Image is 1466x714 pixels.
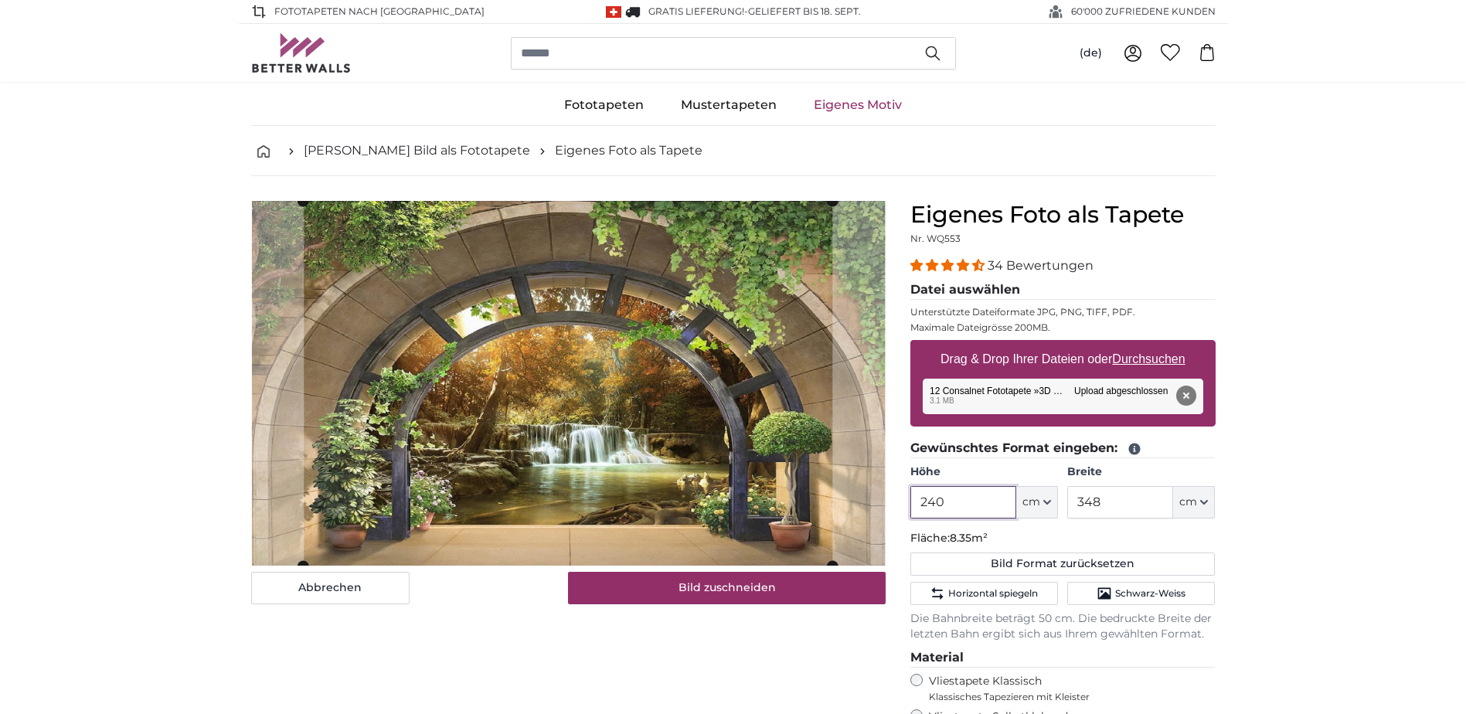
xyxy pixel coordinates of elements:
[910,582,1058,605] button: Horizontal spiegeln
[910,611,1216,642] p: Die Bahnbreite beträgt 50 cm. Die bedruckte Breite der letzten Bahn ergibt sich aus Ihrem gewählt...
[1067,464,1215,480] label: Breite
[251,126,1216,176] nav: breadcrumbs
[1067,39,1114,67] button: (de)
[929,674,1202,703] label: Vliestapete Klassisch
[1179,495,1197,510] span: cm
[251,33,352,73] img: Betterwalls
[274,5,485,19] span: Fototapeten nach [GEOGRAPHIC_DATA]
[1071,5,1216,19] span: 60'000 ZUFRIEDENE KUNDEN
[929,691,1202,703] span: Klassisches Tapezieren mit Kleister
[934,344,1192,375] label: Drag & Drop Ihrer Dateien oder
[304,141,530,160] a: [PERSON_NAME] Bild als Fototapete
[988,258,1094,273] span: 34 Bewertungen
[568,572,886,604] button: Bild zuschneiden
[251,572,410,604] button: Abbrechen
[648,5,744,17] span: GRATIS Lieferung!
[910,531,1216,546] p: Fläche:
[1173,486,1215,518] button: cm
[606,6,621,18] img: Schweiz
[910,233,961,244] span: Nr. WQ553
[1067,582,1215,605] button: Schwarz-Weiss
[744,5,861,17] span: -
[910,280,1216,300] legend: Datei auswählen
[948,587,1038,600] span: Horizontal spiegeln
[1112,352,1185,365] u: Durchsuchen
[910,464,1058,480] label: Höhe
[795,85,920,125] a: Eigenes Motiv
[950,531,988,545] span: 8.35m²
[748,5,861,17] span: Geliefert bis 18. Sept.
[910,306,1216,318] p: Unterstützte Dateiformate JPG, PNG, TIFF, PDF.
[546,85,662,125] a: Fototapeten
[1016,486,1058,518] button: cm
[662,85,795,125] a: Mustertapeten
[555,141,702,160] a: Eigenes Foto als Tapete
[1115,587,1185,600] span: Schwarz-Weiss
[910,321,1216,334] p: Maximale Dateigrösse 200MB.
[910,648,1216,668] legend: Material
[910,258,988,273] span: 4.32 stars
[1022,495,1040,510] span: cm
[910,552,1216,576] button: Bild Format zurücksetzen
[910,439,1216,458] legend: Gewünschtes Format eingeben:
[910,201,1216,229] h1: Eigenes Foto als Tapete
